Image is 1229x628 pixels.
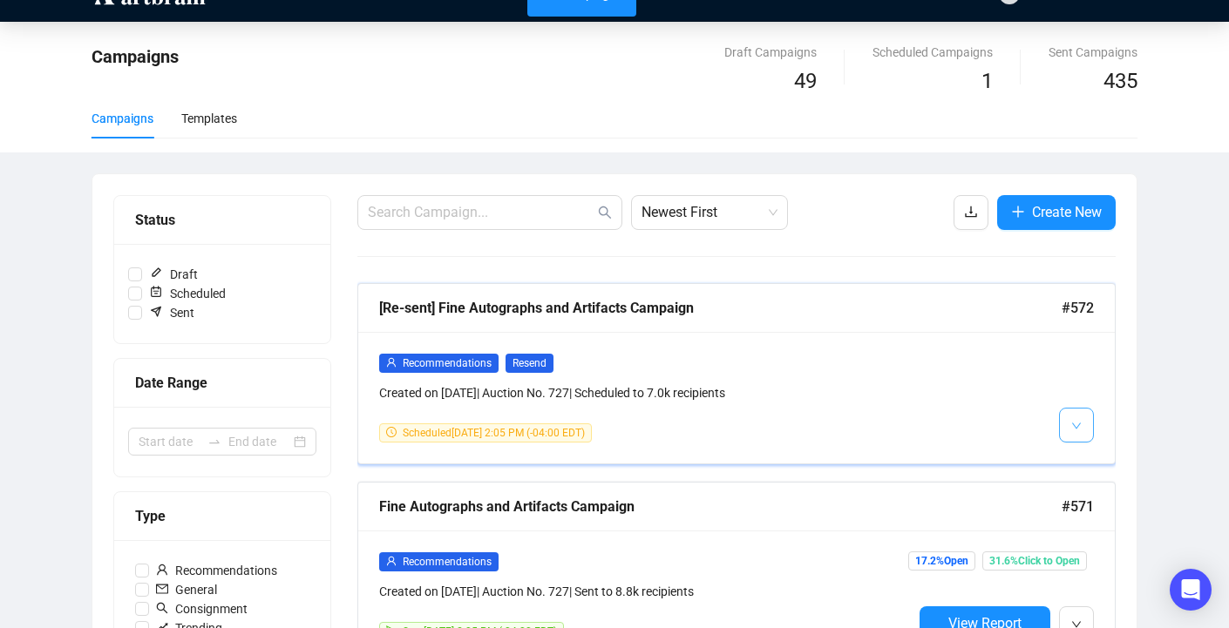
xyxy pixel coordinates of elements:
[981,69,993,93] span: 1
[403,427,585,439] span: Scheduled [DATE] 2:05 PM (-04:00 EDT)
[92,109,153,128] div: Campaigns
[92,46,179,67] span: Campaigns
[368,202,594,223] input: Search Campaign...
[135,209,309,231] div: Status
[1011,205,1025,219] span: plus
[997,195,1116,230] button: Create New
[403,357,492,369] span: Recommendations
[379,297,1062,319] div: [Re-sent] Fine Autographs and Artifacts Campaign
[207,435,221,449] span: swap-right
[386,427,397,437] span: clock-circle
[149,580,224,599] span: General
[142,303,201,322] span: Sent
[156,583,168,595] span: mail
[135,372,309,394] div: Date Range
[181,109,237,128] div: Templates
[964,205,978,219] span: download
[642,196,777,229] span: Newest First
[794,69,817,93] span: 49
[1062,297,1094,319] span: #572
[379,383,913,402] div: Created on [DATE] | Auction No. 727 | Scheduled to 7.0k recipients
[379,582,913,601] div: Created on [DATE] | Auction No. 727 | Sent to 8.8k recipients
[142,265,205,284] span: Draft
[724,43,817,62] div: Draft Campaigns
[135,505,309,527] div: Type
[156,564,168,576] span: user
[386,556,397,566] span: user
[506,354,553,373] span: Resend
[379,496,1062,517] div: Fine Autographs and Artifacts Campaign
[142,284,233,303] span: Scheduled
[1032,201,1102,223] span: Create New
[1103,69,1137,93] span: 435
[228,432,290,451] input: End date
[908,551,975,571] span: 17.2% Open
[149,599,255,618] span: Consignment
[873,43,993,62] div: Scheduled Campaigns
[357,283,1116,464] a: [Re-sent] Fine Autographs and Artifacts Campaign#572userRecommendationsResendCreated on [DATE]| A...
[982,551,1087,571] span: 31.6% Click to Open
[1049,43,1137,62] div: Sent Campaigns
[386,357,397,368] span: user
[156,602,168,614] span: search
[139,432,200,451] input: Start date
[149,561,284,580] span: Recommendations
[1071,421,1082,431] span: down
[598,206,612,219] span: search
[1170,569,1212,611] div: Open Intercom Messenger
[207,435,221,449] span: to
[403,556,492,568] span: Recommendations
[1062,496,1094,517] span: #571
